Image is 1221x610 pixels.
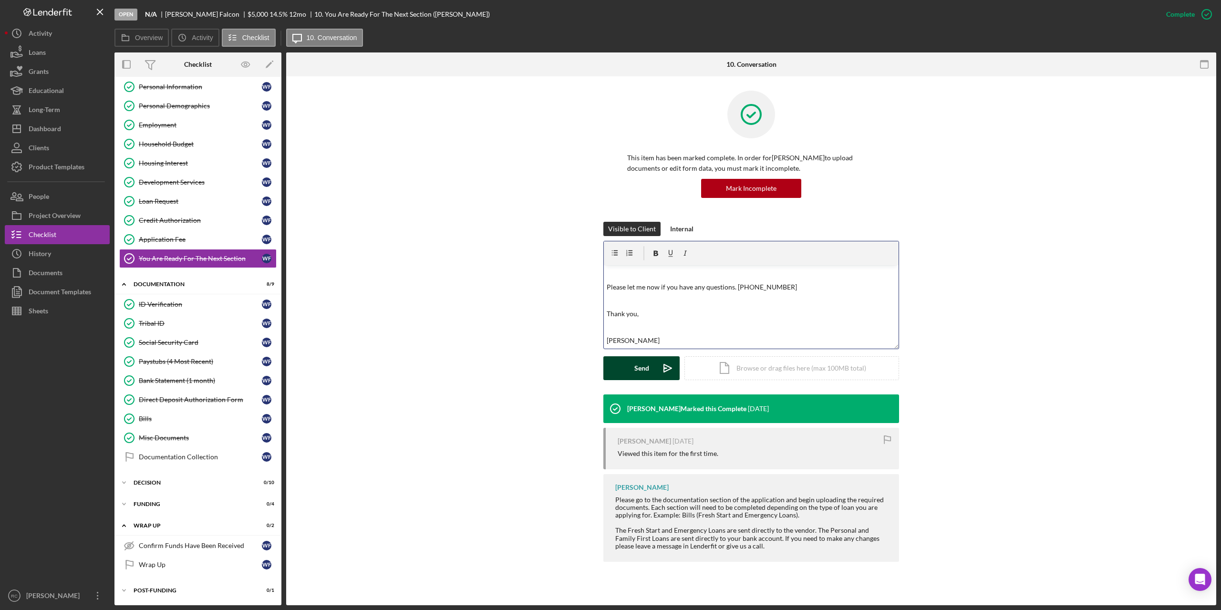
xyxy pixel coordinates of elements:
[670,222,693,236] div: Internal
[24,586,86,608] div: [PERSON_NAME]
[119,371,277,390] a: Bank Statement (1 month)WF
[5,282,110,301] button: Document Templates
[139,121,262,129] div: Employment
[262,120,271,130] div: W F
[726,179,776,198] div: Mark Incomplete
[29,43,46,64] div: Loans
[29,100,60,122] div: Long-Term
[262,254,271,263] div: W F
[242,34,269,41] label: Checklist
[262,300,271,309] div: W F
[673,437,693,445] time: 2025-09-29 15:13
[184,61,212,68] div: Checklist
[29,119,61,141] div: Dashboard
[257,501,274,507] div: 0 / 4
[139,217,262,224] div: Credit Authorization
[634,356,649,380] div: Send
[119,230,277,249] a: Application FeeWF
[29,282,91,304] div: Document Templates
[289,10,306,18] div: 12 mo
[114,29,169,47] button: Overview
[165,10,248,18] div: [PERSON_NAME] Falcon
[262,101,271,111] div: W F
[145,10,157,18] b: N/A
[139,415,262,423] div: Bills
[5,138,110,157] button: Clients
[5,263,110,282] button: Documents
[135,34,163,41] label: Overview
[119,390,277,409] a: Direct Deposit Authorization FormWF
[257,281,274,287] div: 8 / 9
[29,81,64,103] div: Educational
[726,61,776,68] div: 10. Conversation
[5,244,110,263] button: History
[257,480,274,486] div: 0 / 10
[615,484,669,491] div: [PERSON_NAME]
[134,480,250,486] div: Decision
[262,82,271,92] div: W F
[119,96,277,115] a: Personal DemographicsWF
[262,376,271,385] div: W F
[627,405,746,413] div: [PERSON_NAME] Marked this Complete
[139,339,262,346] div: Social Security Card
[608,222,656,236] div: Visible to Client
[29,225,56,247] div: Checklist
[314,10,490,18] div: 10. You Are Ready For The Next Section ([PERSON_NAME])
[139,358,262,365] div: Paystubs (4 Most Recent)
[262,177,271,187] div: W F
[119,115,277,134] a: EmploymentWF
[171,29,219,47] button: Activity
[119,154,277,173] a: Housing InterestWF
[262,235,271,244] div: W F
[5,43,110,62] button: Loans
[139,300,262,308] div: ID Verification
[119,134,277,154] a: Household BudgetWF
[262,560,271,569] div: W F
[139,102,262,110] div: Personal Demographics
[119,352,277,371] a: Paystubs (4 Most Recent)WF
[748,405,769,413] time: 2025-09-29 20:06
[607,335,896,346] p: [PERSON_NAME]
[119,555,277,574] a: Wrap UpWF
[262,139,271,149] div: W F
[5,62,110,81] button: Grants
[607,282,896,292] p: Please let me now if you have any questions. [PHONE_NUMBER]
[5,81,110,100] button: Educational
[119,536,277,555] a: Confirm Funds Have Been ReceivedWF
[29,301,48,323] div: Sheets
[139,255,262,262] div: You Are Ready For The Next Section
[307,34,357,41] label: 10. Conversation
[603,356,680,380] button: Send
[262,414,271,424] div: W F
[257,523,274,528] div: 0 / 2
[119,211,277,230] a: Credit AuthorizationWF
[5,100,110,119] button: Long-Term
[262,452,271,462] div: W F
[615,527,890,549] div: The Fresh Start and Emergency Loans are sent directly to the vendor. The Personal and Family Firs...
[5,157,110,176] button: Product Templates
[5,187,110,206] a: People
[5,301,110,321] button: Sheets
[192,34,213,41] label: Activity
[139,178,262,186] div: Development Services
[665,222,698,236] button: Internal
[262,357,271,366] div: W F
[269,10,288,18] div: 14.5 %
[5,24,110,43] a: Activity
[262,158,271,168] div: W F
[114,9,137,21] div: Open
[701,179,801,198] button: Mark Incomplete
[119,409,277,428] a: BillsWF
[618,450,718,457] div: Viewed this item for the first time.
[29,62,49,83] div: Grants
[257,588,274,593] div: 0 / 1
[119,192,277,211] a: Loan RequestWF
[119,447,277,466] a: Documentation CollectionWF
[1189,568,1211,591] div: Open Intercom Messenger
